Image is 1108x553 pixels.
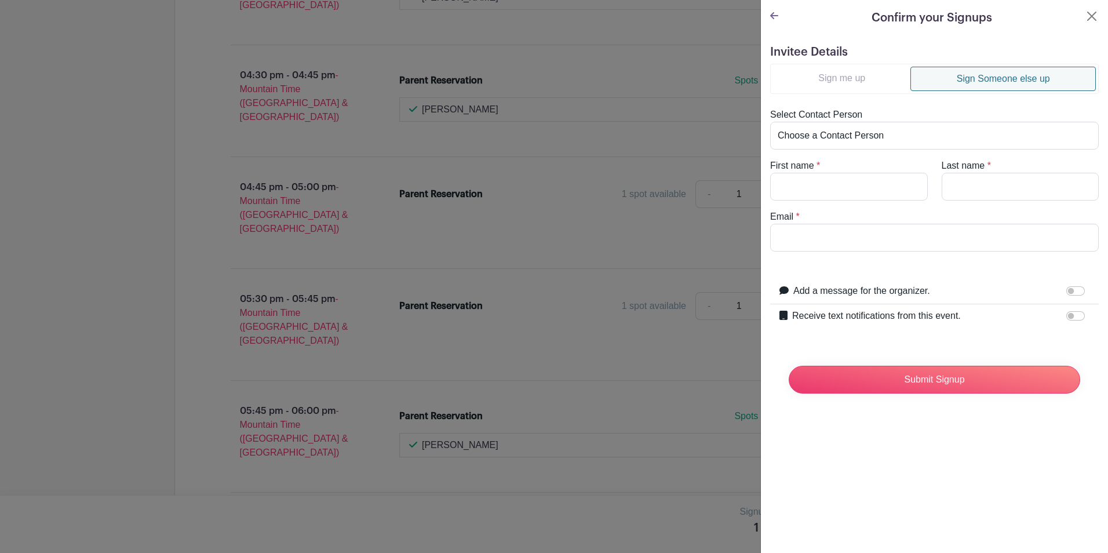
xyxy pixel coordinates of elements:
[793,284,930,298] label: Add a message for the organizer.
[770,210,793,224] label: Email
[770,159,814,173] label: First name
[872,9,992,27] h5: Confirm your Signups
[789,366,1080,394] input: Submit Signup
[770,108,862,122] label: Select Contact Person
[792,309,961,323] label: Receive text notifications from this event.
[773,67,910,90] a: Sign me up
[1085,9,1099,23] button: Close
[942,159,985,173] label: Last name
[770,45,1099,59] h5: Invitee Details
[910,67,1096,91] a: Sign Someone else up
